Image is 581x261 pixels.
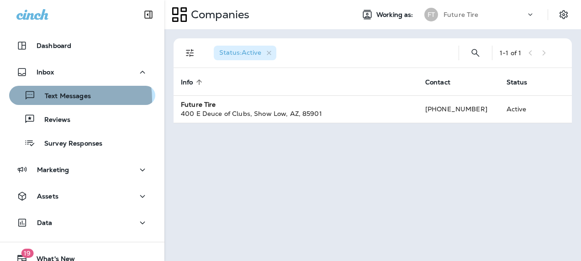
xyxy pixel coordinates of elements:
[35,140,102,148] p: Survey Responses
[9,214,155,232] button: Data
[181,109,411,118] div: 400 E Deuce of Clubs , Show Low , AZ , 85901
[181,78,205,86] span: Info
[136,5,161,24] button: Collapse Sidebar
[9,37,155,55] button: Dashboard
[466,44,485,62] button: Search Companies
[187,8,249,21] p: Companies
[35,116,70,125] p: Reviews
[376,11,415,19] span: Working as:
[424,8,438,21] div: FT
[181,44,199,62] button: Filters
[21,249,33,258] span: 19
[9,63,155,81] button: Inbox
[36,92,91,101] p: Text Messages
[37,68,54,76] p: Inbox
[425,78,462,86] span: Contact
[37,219,53,226] p: Data
[37,166,69,173] p: Marketing
[37,193,58,200] p: Assets
[9,161,155,179] button: Marketing
[555,6,572,23] button: Settings
[9,133,155,152] button: Survey Responses
[499,95,548,123] td: Active
[418,95,499,123] td: [PHONE_NUMBER]
[9,187,155,205] button: Assets
[181,100,216,109] strong: Future Tire
[9,86,155,105] button: Text Messages
[507,78,539,86] span: Status
[9,110,155,129] button: Reviews
[219,48,261,57] span: Status : Active
[181,78,193,86] span: Info
[500,49,521,57] div: 1 - 1 of 1
[214,46,276,60] div: Status:Active
[507,78,528,86] span: Status
[444,11,479,18] p: Future Tire
[425,78,450,86] span: Contact
[37,42,71,49] p: Dashboard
